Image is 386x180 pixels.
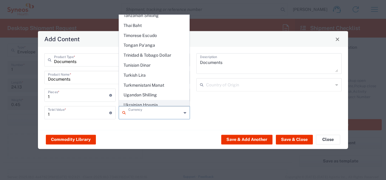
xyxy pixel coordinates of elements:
[119,11,189,20] span: Tanzanian Shilling
[119,90,189,100] span: Ugandan Shilling
[119,100,189,110] span: Ukrainian Hryvnia
[333,35,342,43] button: Close
[221,135,273,144] button: Save & Add Another
[44,35,80,43] h4: Add Content
[119,41,189,50] span: Tongan Paʻanga
[119,61,189,70] span: Tunisian Dinar
[119,31,189,40] span: Timorese Escudo
[46,135,96,144] button: Commodity Library
[316,135,340,144] button: Close
[119,71,189,80] span: Turkish Lira
[276,135,313,144] button: Save & Close
[119,81,189,90] span: Turkmenistani Manat
[119,21,189,30] span: Thai Baht
[119,51,189,60] span: Trinidad & Tobago Dollar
